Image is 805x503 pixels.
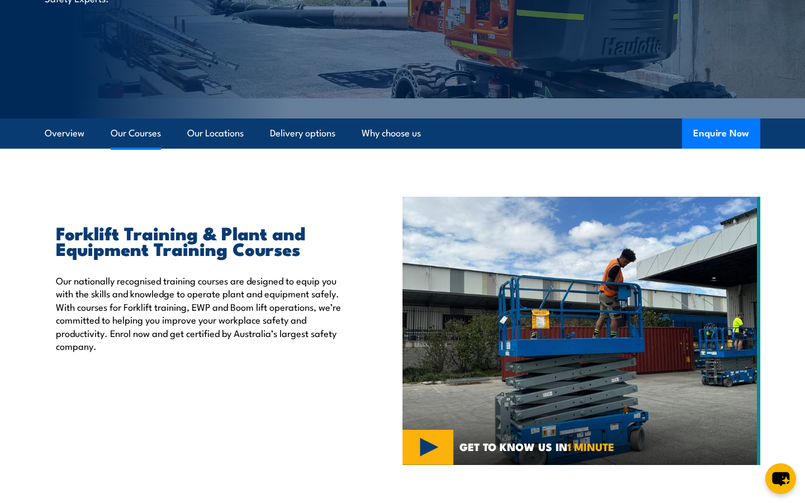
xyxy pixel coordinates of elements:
[765,463,796,494] button: chat-button
[187,118,244,148] a: Our Locations
[45,118,84,148] a: Overview
[567,438,614,454] strong: 1 MINUTE
[270,118,335,148] a: Delivery options
[402,197,760,465] img: Verification of Competency (VOC) for Elevating Work Platform (EWP) Under 11m
[362,118,421,148] a: Why choose us
[56,225,351,256] h2: Forklift Training & Plant and Equipment Training Courses
[460,442,614,452] span: GET TO KNOW US IN
[682,118,760,149] button: Enquire Now
[56,274,351,352] p: Our nationally recognised training courses are designed to equip you with the skills and knowledg...
[111,118,161,148] a: Our Courses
